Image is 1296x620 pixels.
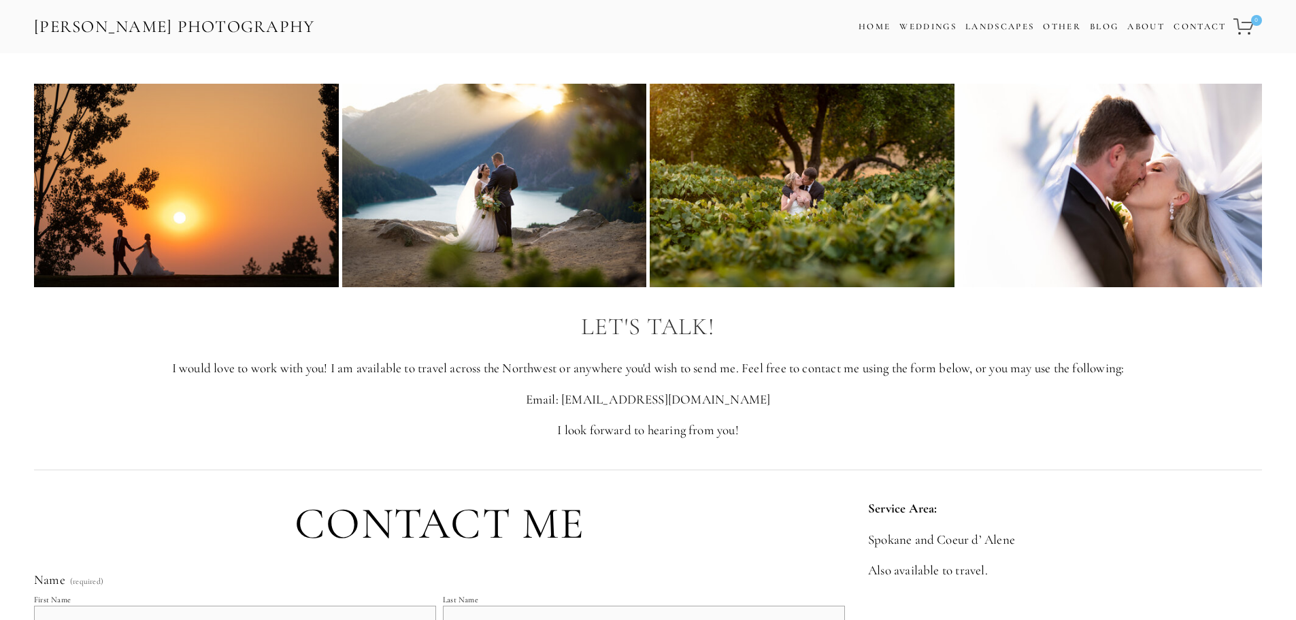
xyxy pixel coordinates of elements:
[1174,17,1226,37] a: Contact
[1043,21,1081,32] a: Other
[443,595,478,604] div: Last Name
[34,421,1262,440] p: I look forward to hearing from you!
[1231,10,1263,43] a: 0 items in cart
[1127,17,1165,37] a: About
[34,359,1262,378] p: I would love to work with you! I am available to travel across the Northwest or anywhere you'd wi...
[899,21,957,32] a: Weddings
[868,531,1262,549] p: Spokane and Coeur d’ Alene
[34,572,65,587] span: Name
[34,84,339,287] img: ©ZachNichols (July 22, 2021 [20.06.30]) - ZAC_6522.jpg
[965,21,1034,32] a: Landscapes
[868,561,1262,580] p: Also available to travel.
[33,12,316,42] a: [PERSON_NAME] Photography
[34,314,1262,340] h2: Let's Talk!
[1090,17,1118,37] a: Blog
[34,391,1262,409] p: Email: [EMAIL_ADDRESS][DOMAIN_NAME]
[70,577,103,585] span: (required)
[34,500,845,549] h1: Contact Me
[868,500,937,516] strong: Service Area:
[34,595,71,604] div: First Name
[650,84,954,287] img: ©ZachNichols (July 22, 2021 [19.56.37]) - ZAC_6505.jpg
[342,84,647,287] img: ©ZachNichols (July 11, 2021 [20.11.30]) - ZAC_5190.jpg
[958,84,1263,287] img: ©ZachNichols (July 10, 2021 [18.19.06]) - ZAC_8476.jpg
[859,17,891,37] a: Home
[1251,15,1262,26] span: 0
